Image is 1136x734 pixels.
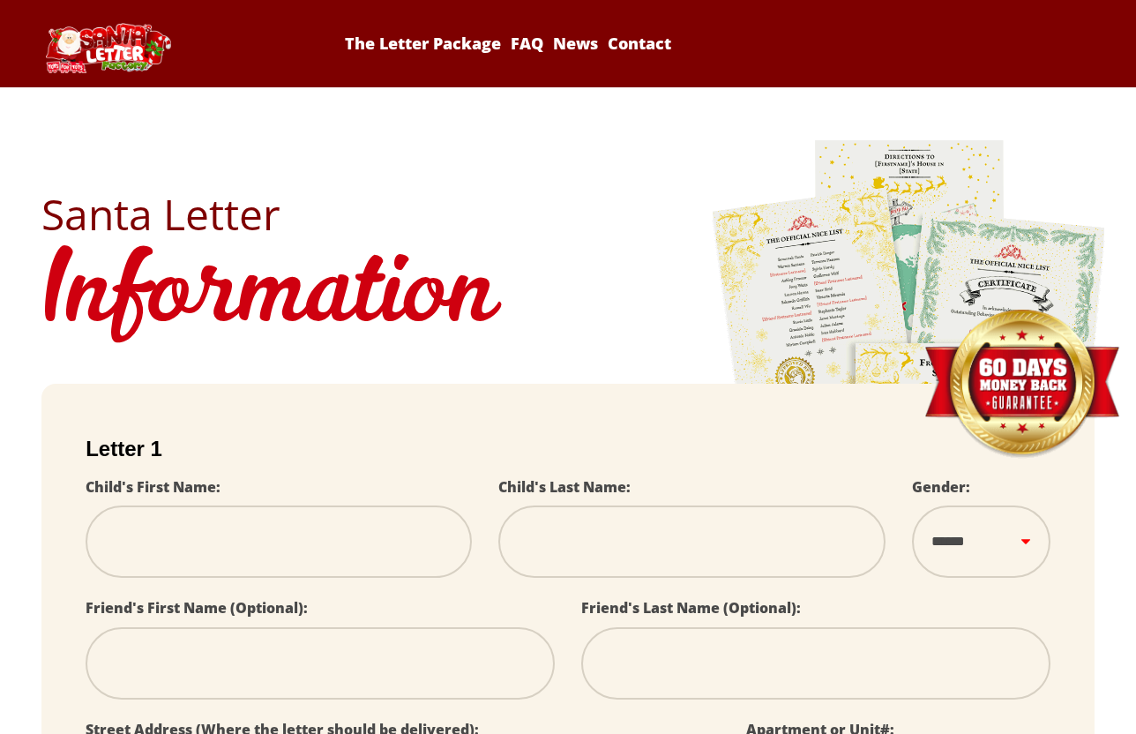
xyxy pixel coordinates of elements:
[86,477,220,497] label: Child's First Name:
[86,598,308,618] label: Friend's First Name (Optional):
[507,33,546,54] a: FAQ
[41,193,1095,236] h2: Santa Letter
[549,33,601,54] a: News
[912,477,970,497] label: Gender:
[41,23,174,73] img: Santa Letter Logo
[498,477,631,497] label: Child's Last Name:
[711,138,1108,631] img: letters.png
[41,236,1095,357] h1: Information
[605,33,675,54] a: Contact
[341,33,504,54] a: The Letter Package
[923,309,1121,460] img: Money Back Guarantee
[581,598,801,618] label: Friend's Last Name (Optional):
[86,437,1050,461] h2: Letter 1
